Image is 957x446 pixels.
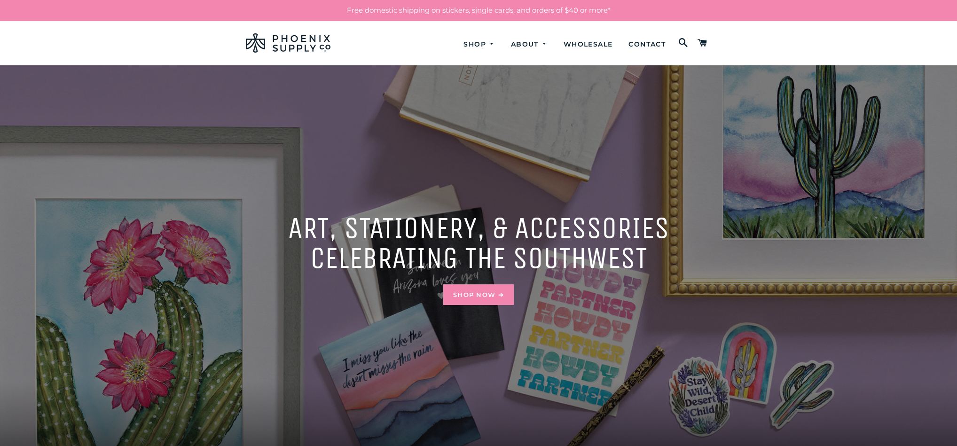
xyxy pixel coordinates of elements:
[246,33,330,53] img: Phoenix Supply Co.
[443,284,514,305] a: Shop Now ➔
[621,32,673,57] a: Contact
[504,32,555,57] a: About
[246,213,711,273] h2: Art, Stationery, & accessories celebrating the southwest
[456,32,502,57] a: Shop
[557,32,620,57] a: Wholesale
